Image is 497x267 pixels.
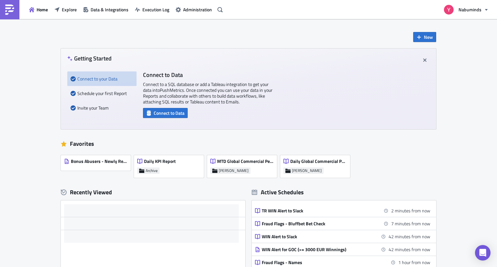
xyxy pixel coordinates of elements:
[71,71,133,86] div: Connect to your Data
[255,230,430,243] a: WIN Alert to Slack42 minutes from now
[91,6,128,13] span: Data & Integrations
[132,5,172,15] button: Execution Log
[51,5,80,15] button: Explore
[413,32,436,42] button: New
[146,168,158,173] span: Archive
[61,187,245,197] div: Recently Viewed
[219,168,248,173] span: [PERSON_NAME]
[144,158,176,164] span: Daily KPI Report
[142,6,169,13] span: Execution Log
[262,208,375,214] div: TR WIN Alert to Slack
[290,158,347,164] span: Daily Global Commercial Performance Send Out
[262,221,375,227] div: Fraud Flags - Bluffbet Bet Check
[217,158,273,164] span: MTD Global Commercial Performance Send Out
[262,260,375,265] div: Fraud Flags - Names
[154,110,184,116] span: Connect to Data
[255,217,430,230] a: Fraud Flags - Bluffbet Bet Check7 minutes from now
[183,6,212,13] span: Administration
[61,152,134,178] a: Bonus Abusers - Newly Registered
[262,247,375,252] div: WIN Alert for GOC (>= 3000 EUR Winnings)
[71,86,133,101] div: Schedule your first Report
[143,109,188,116] a: Connect to Data
[255,243,430,256] a: WIN Alert for GOC (>= 3000 EUR Winnings)42 minutes from now
[172,5,215,15] button: Administration
[443,4,454,15] img: Avatar
[5,5,15,15] img: PushMetrics
[71,158,127,164] span: Bonus Abusers - Newly Registered
[389,246,430,253] time: 2025-09-08 13:00
[458,6,481,13] span: Nabuminds
[391,207,430,214] time: 2025-09-08 12:20
[252,188,304,196] div: Active Schedules
[389,233,430,240] time: 2025-09-08 13:00
[391,220,430,227] time: 2025-09-08 12:25
[262,234,375,240] div: WIN Alert to Slack
[440,3,492,17] button: Nabuminds
[292,168,322,173] span: [PERSON_NAME]
[134,152,207,178] a: Daily KPI ReportArchive
[475,245,491,261] div: Open Intercom Messenger
[62,6,77,13] span: Explore
[61,139,436,149] div: Favorites
[398,259,430,266] time: 2025-09-08 13:30
[26,5,51,15] button: Home
[67,55,112,62] h4: Getting Started
[255,204,430,217] a: TR WIN Alert to Slack2 minutes from now
[207,152,280,178] a: MTD Global Commercial Performance Send Out[PERSON_NAME]
[143,108,188,118] button: Connect to Data
[424,34,433,40] span: New
[71,101,133,115] div: Invite your Team
[280,152,353,178] a: Daily Global Commercial Performance Send Out[PERSON_NAME]
[80,5,132,15] button: Data & Integrations
[37,6,48,13] span: Home
[143,71,272,78] h4: Connect to Data
[143,81,272,105] p: Connect to a SQL database or add a Tableau integration to get your data into PushMetrics . Once c...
